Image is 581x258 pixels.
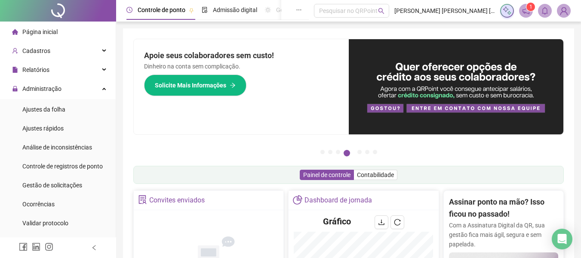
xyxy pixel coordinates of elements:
span: left [91,245,97,251]
span: notification [522,7,530,15]
span: Gestão de férias [276,6,320,13]
button: Solicite Mais Informações [144,75,246,96]
p: Com a Assinatura Digital da QR, sua gestão fica mais ágil, segura e sem papelada. [449,221,558,249]
span: Solicite Mais Informações [155,81,226,90]
span: Gestão de solicitações [22,182,82,189]
span: Análise de inconsistências [22,144,92,151]
span: linkedin [32,242,40,251]
div: Open Intercom Messenger [552,229,572,249]
span: user-add [12,48,18,54]
span: search [378,8,384,14]
img: 91132 [557,4,570,17]
span: 1 [529,4,532,10]
button: 2 [328,150,332,154]
p: Dinheiro na conta sem complicação. [144,62,338,71]
span: reload [394,219,401,226]
span: home [12,29,18,35]
h4: Gráfico [323,215,351,227]
span: Ajustes rápidos [22,125,64,132]
span: ellipsis [296,7,302,13]
span: Ajustes da folha [22,106,65,113]
span: Controle de registros de ponto [22,163,103,170]
span: file [12,67,18,73]
span: clock-circle [126,7,132,13]
button: 7 [373,150,377,154]
div: Convites enviados [149,193,205,208]
img: sparkle-icon.fc2bf0ac1784a2077858766a79e2daf3.svg [502,6,512,16]
span: bell [541,7,549,15]
sup: 1 [526,3,535,11]
span: Validar protocolo [22,220,68,227]
span: Controle de ponto [138,6,185,13]
h2: Apoie seus colaboradores sem custo! [144,50,338,62]
span: Contabilidade [357,171,394,178]
span: lock [12,86,18,92]
button: 5 [357,150,362,154]
span: Administração [22,85,61,92]
span: file-done [202,7,208,13]
span: download [378,219,385,226]
span: Painel de controle [303,171,350,178]
div: Dashboard de jornada [304,193,372,208]
span: facebook [19,242,28,251]
span: Admissão digital [213,6,257,13]
span: [PERSON_NAME] [PERSON_NAME] [PERSON_NAME] - CENTRO VETERINARIO 4 PATAS LTDA [394,6,495,16]
h2: Assinar ponto na mão? Isso ficou no passado! [449,196,558,221]
span: solution [138,195,147,204]
button: 6 [365,150,369,154]
span: Ocorrências [22,201,55,208]
span: Cadastros [22,47,50,54]
span: pushpin [189,8,194,13]
span: pie-chart [293,195,302,204]
span: instagram [45,242,53,251]
button: 1 [320,150,325,154]
span: sun [265,7,271,13]
img: banner%2Fa8ee1423-cce5-4ffa-a127-5a2d429cc7d8.png [349,39,564,134]
button: 4 [344,150,350,156]
span: Relatórios [22,66,49,73]
button: 3 [336,150,340,154]
span: arrow-right [230,82,236,88]
span: Página inicial [22,28,58,35]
